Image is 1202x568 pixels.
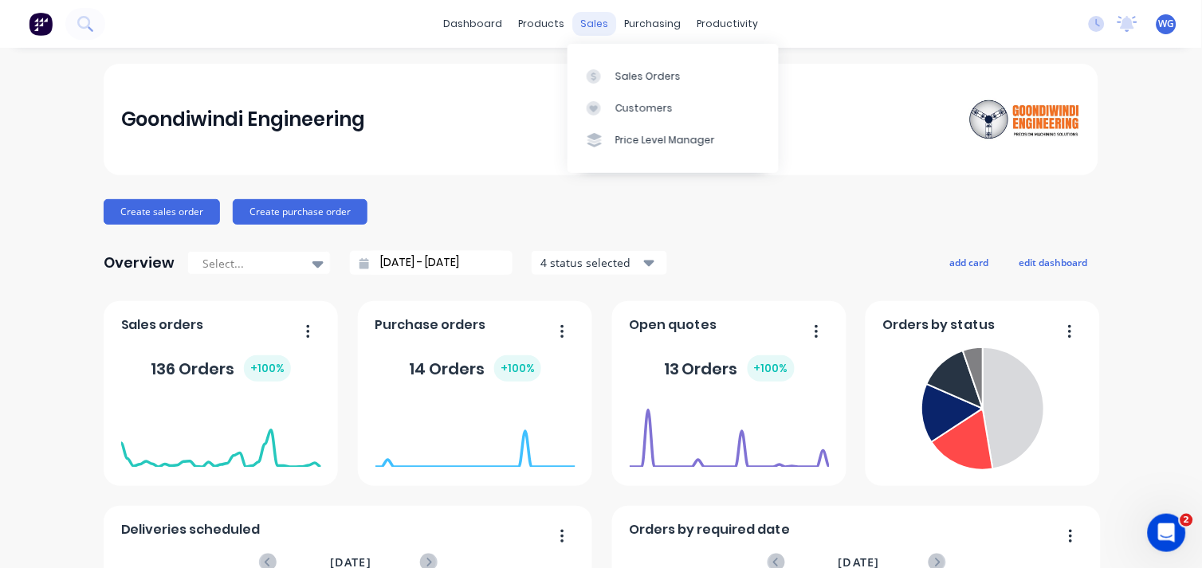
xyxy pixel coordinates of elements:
button: Create sales order [104,199,220,225]
div: Customers [615,101,673,116]
a: Customers [568,92,779,124]
a: Price Level Manager [568,124,779,156]
div: Goondiwindi Engineering [121,104,366,135]
div: 14 Orders [409,355,541,382]
span: Deliveries scheduled [121,520,261,539]
div: 136 Orders [151,355,291,382]
img: Goondiwindi Engineering [969,91,1081,148]
span: Orders by status [883,315,996,335]
div: 13 Orders [664,355,795,382]
button: add card [940,252,1000,272]
a: dashboard [436,12,511,36]
button: edit dashboard [1009,252,1098,272]
div: Overview [104,247,175,279]
div: productivity [689,12,767,36]
span: WG [1159,17,1175,31]
div: sales [573,12,617,36]
span: Sales orders [121,315,204,335]
div: products [511,12,573,36]
div: Sales Orders [615,69,681,84]
img: Factory [29,12,53,36]
a: Sales Orders [568,60,779,92]
div: + 100 % [244,355,291,382]
iframe: Intercom live chat [1148,514,1186,552]
button: 4 status selected [532,251,667,275]
div: + 100 % [494,355,541,382]
div: + 100 % [748,355,795,382]
div: 4 status selected [540,254,641,271]
button: Create purchase order [233,199,367,225]
span: Purchase orders [375,315,486,335]
div: Price Level Manager [615,133,715,147]
span: 2 [1180,514,1193,527]
span: Open quotes [630,315,717,335]
div: purchasing [617,12,689,36]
